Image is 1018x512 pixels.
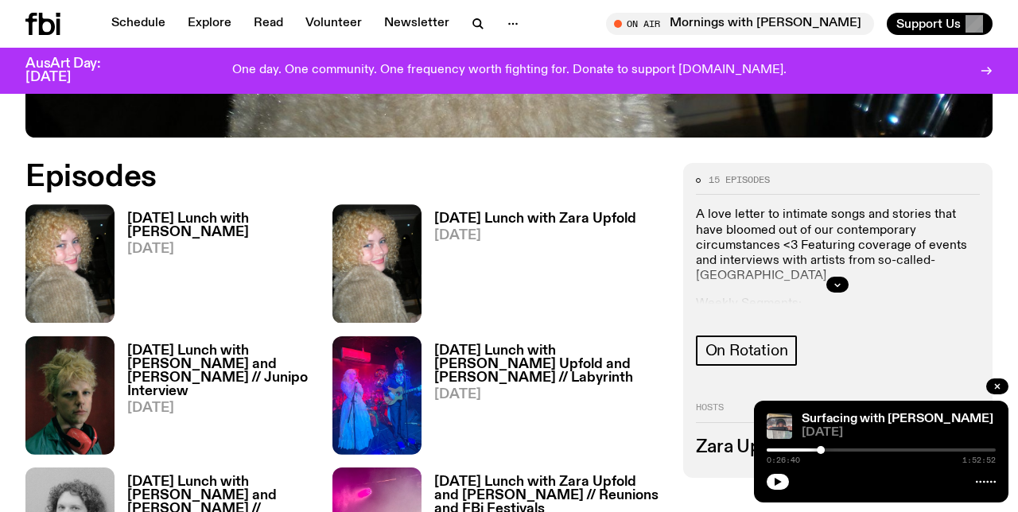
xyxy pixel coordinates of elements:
a: Newsletter [375,13,459,35]
a: Volunteer [296,13,371,35]
a: [DATE] Lunch with [PERSON_NAME] Upfold and [PERSON_NAME] // Labyrinth[DATE] [422,344,664,455]
a: Read [244,13,293,35]
a: On Rotation [696,336,798,366]
p: One day. One community. One frequency worth fighting for. Donate to support [DOMAIN_NAME]. [232,64,787,78]
a: [DATE] Lunch with [PERSON_NAME][DATE] [115,212,332,323]
h3: Zara Upfold [696,439,980,456]
h3: [DATE] Lunch with [PERSON_NAME] and [PERSON_NAME] // Junipo Interview [127,344,332,398]
a: Schedule [102,13,175,35]
h2: Hosts [696,404,980,423]
h3: [DATE] Lunch with [PERSON_NAME] [127,212,332,239]
span: On Rotation [705,342,788,359]
img: Labyrinth [332,336,422,455]
h3: [DATE] Lunch with [PERSON_NAME] Upfold and [PERSON_NAME] // Labyrinth [434,344,664,385]
span: 1:52:52 [962,456,996,464]
img: Junipo [25,336,115,455]
span: [DATE] [434,229,636,242]
a: [DATE] Lunch with [PERSON_NAME] and [PERSON_NAME] // Junipo Interview[DATE] [115,344,332,455]
span: [DATE] [127,401,332,415]
h2: Episodes [25,163,664,192]
span: Support Us [896,17,961,31]
span: 0:26:40 [767,456,800,464]
a: [DATE] Lunch with Zara Upfold[DATE] [422,212,636,323]
span: 15 episodes [709,176,770,184]
p: A love letter to intimate songs and stories that have bloomed out of our contemporary circumstanc... [696,208,980,285]
a: Surfacing with [PERSON_NAME] [802,413,993,425]
span: [DATE] [802,427,996,439]
span: [DATE] [127,242,332,256]
a: Explore [178,13,241,35]
span: [DATE] [434,388,664,401]
button: Support Us [887,13,993,35]
img: A digital camera photo of Zara looking to her right at the camera, smiling. She is wearing a ligh... [332,204,422,323]
h3: [DATE] Lunch with Zara Upfold [434,212,636,226]
button: On AirMornings with [PERSON_NAME] [606,13,874,35]
h3: AusArt Day: [DATE] [25,57,127,84]
img: A digital camera photo of Zara looking to her right at the camera, smiling. She is wearing a ligh... [25,204,115,323]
